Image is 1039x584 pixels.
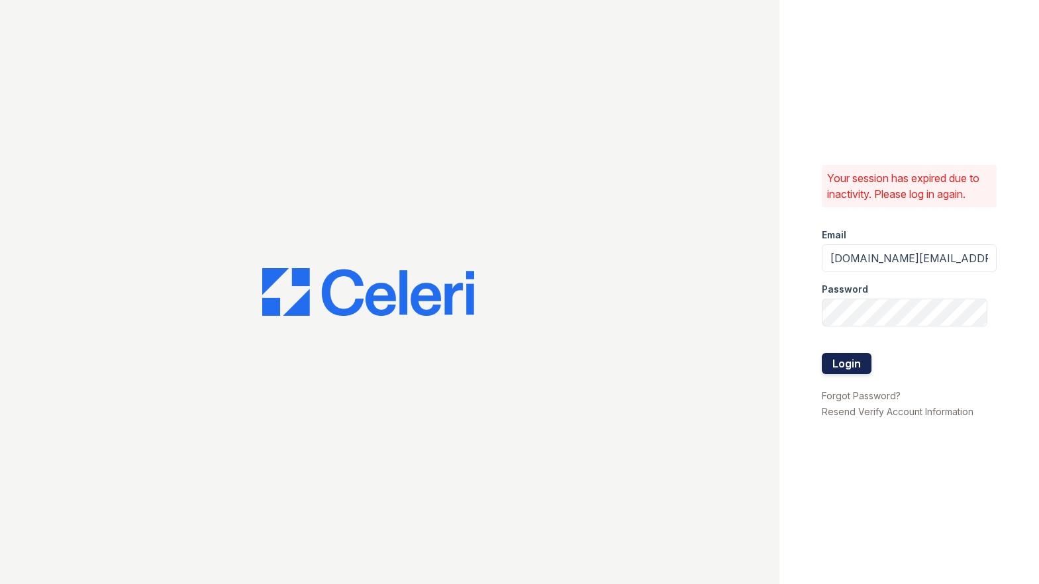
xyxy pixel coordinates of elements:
[827,170,991,202] p: Your session has expired due to inactivity. Please log in again.
[822,406,973,417] a: Resend Verify Account Information
[822,283,868,296] label: Password
[822,228,846,242] label: Email
[262,268,474,316] img: CE_Logo_Blue-a8612792a0a2168367f1c8372b55b34899dd931a85d93a1a3d3e32e68fde9ad4.png
[822,390,901,401] a: Forgot Password?
[822,353,871,374] button: Login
